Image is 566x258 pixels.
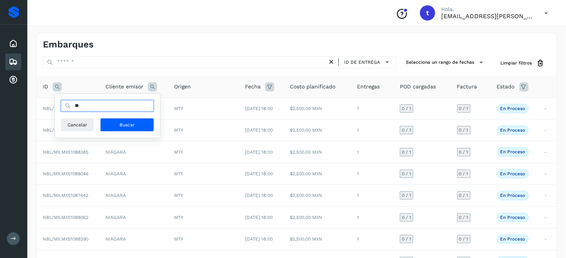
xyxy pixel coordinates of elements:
td: $2,500.00 MXN [284,228,351,250]
p: En proceso [500,236,525,242]
span: 0 / 1 [402,237,411,241]
div: Cuentas por cobrar [5,72,21,88]
td: 1 [351,141,394,163]
span: 0 / 1 [459,171,469,176]
span: 0 / 1 [402,193,411,198]
span: MTY [175,236,184,242]
p: En proceso [500,215,525,220]
span: 0 / 1 [459,128,469,132]
td: $2,500.00 MXN [284,185,351,206]
p: En proceso [500,127,525,133]
span: 0 / 1 [402,150,411,154]
span: NBL/MX.MX51088062 [43,215,88,220]
span: [DATE] 18:00 [245,171,273,176]
td: NIAGARA [99,163,168,184]
span: Estado [497,83,515,91]
p: En proceso [500,171,525,176]
span: MTY [175,171,184,176]
span: MTY [175,193,184,198]
button: ID de entrega [342,57,393,68]
td: - [538,120,557,141]
span: [DATE] 18:00 [245,127,273,133]
span: ID de entrega [344,59,380,66]
span: NBL/MX.MX51088046 [43,171,88,176]
span: POD cargadas [400,83,436,91]
span: MTY [175,106,184,111]
span: [DATE] 18:00 [245,193,273,198]
td: - [538,228,557,250]
td: NIAGARA [99,206,168,228]
td: NIAGARA [99,141,168,163]
span: NBL/MX.MX51088385 [43,149,88,155]
span: MTY [175,215,184,220]
span: 0 / 1 [402,215,411,220]
div: Inicio [5,35,21,52]
span: 0 / 1 [459,193,469,198]
span: Cliente emisor [105,83,143,91]
p: En proceso [500,193,525,198]
span: Factura [457,83,477,91]
span: 0 / 1 [459,106,469,111]
td: 1 [351,98,394,119]
span: [DATE] 18:00 [245,215,273,220]
td: $2,500.00 MXN [284,98,351,119]
td: $2,500.00 MXN [284,120,351,141]
td: - [538,185,557,206]
td: 1 [351,228,394,250]
span: 0 / 1 [402,106,411,111]
span: [DATE] 18:00 [245,236,273,242]
td: - [538,141,557,163]
span: Entregas [357,83,380,91]
td: $2,500.00 MXN [284,141,351,163]
span: [DATE] 18:00 [245,106,273,111]
p: En proceso [500,149,525,154]
span: Origen [175,83,191,91]
span: [DATE] 18:00 [245,149,273,155]
button: Limpiar filtros [494,56,550,70]
span: NBL/MX.MX51088390 [43,236,88,242]
td: - [538,163,557,184]
td: $2,500.00 MXN [284,206,351,228]
span: ID [43,83,48,91]
span: Costo planificado [290,83,335,91]
span: NBL/MX.MX51088058 [43,127,88,133]
span: 0 / 1 [459,237,469,241]
td: - [538,206,557,228]
span: NBL/MX.MX51087642 [43,193,88,198]
p: En proceso [500,106,525,111]
td: 1 [351,185,394,206]
span: NBL/MX.MX51088048 [43,106,88,111]
td: NIAGARA [99,228,168,250]
span: 0 / 1 [459,215,469,220]
div: Embarques [5,53,21,70]
button: Selecciona un rango de fechas [403,56,488,69]
td: $2,500.00 MXN [284,163,351,184]
td: - [538,98,557,119]
span: MTY [175,149,184,155]
td: 1 [351,120,394,141]
span: 0 / 1 [459,150,469,154]
span: 0 / 1 [402,171,411,176]
p: transportes.lg.lozano@gmail.com [441,13,532,20]
td: NIAGARA [99,185,168,206]
span: MTY [175,127,184,133]
p: Hola, [441,6,532,13]
span: Fecha [245,83,261,91]
td: 1 [351,163,394,184]
td: 1 [351,206,394,228]
span: 0 / 1 [402,128,411,132]
span: Limpiar filtros [500,60,532,66]
h4: Embarques [43,39,94,50]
